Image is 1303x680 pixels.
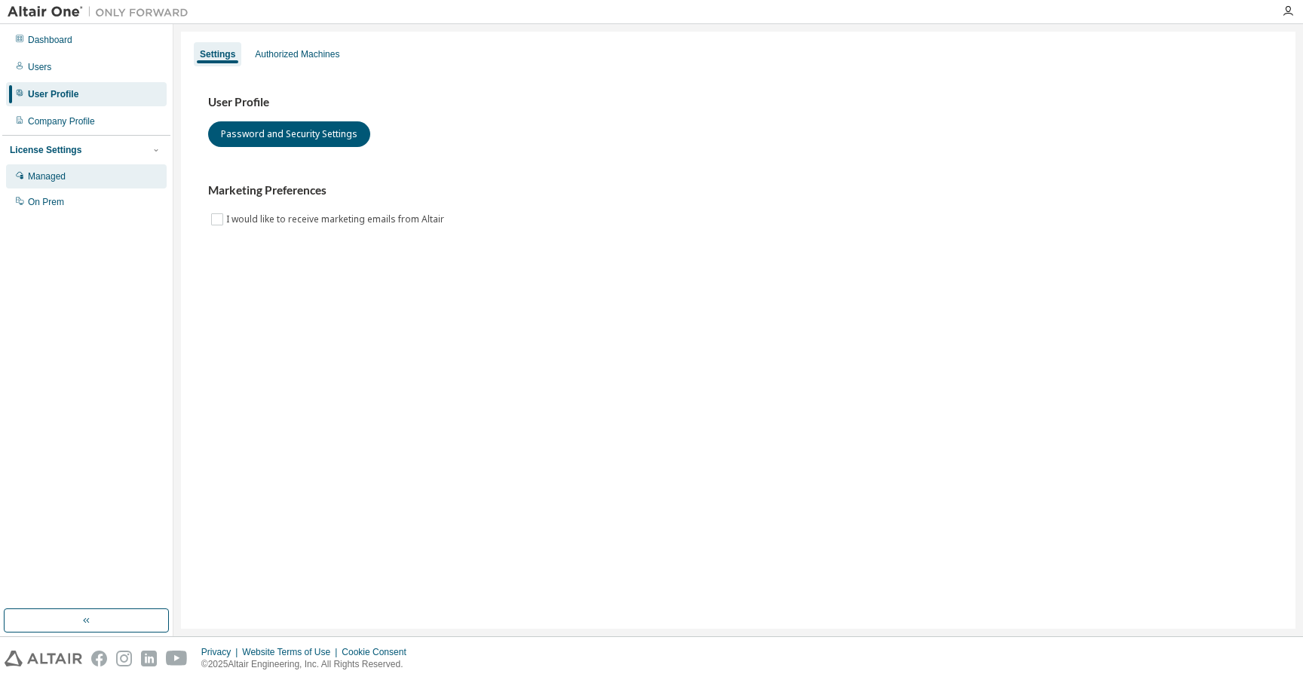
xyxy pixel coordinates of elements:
[208,183,1268,198] h3: Marketing Preferences
[242,646,342,658] div: Website Terms of Use
[208,121,370,147] button: Password and Security Settings
[28,115,95,127] div: Company Profile
[91,651,107,666] img: facebook.svg
[5,651,82,666] img: altair_logo.svg
[201,646,242,658] div: Privacy
[255,48,339,60] div: Authorized Machines
[28,88,78,100] div: User Profile
[226,210,447,228] label: I would like to receive marketing emails from Altair
[200,48,235,60] div: Settings
[28,61,51,73] div: Users
[342,646,415,658] div: Cookie Consent
[28,196,64,208] div: On Prem
[28,34,72,46] div: Dashboard
[116,651,132,666] img: instagram.svg
[208,95,1268,110] h3: User Profile
[201,658,415,671] p: © 2025 Altair Engineering, Inc. All Rights Reserved.
[10,144,81,156] div: License Settings
[166,651,188,666] img: youtube.svg
[28,170,66,182] div: Managed
[141,651,157,666] img: linkedin.svg
[8,5,196,20] img: Altair One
